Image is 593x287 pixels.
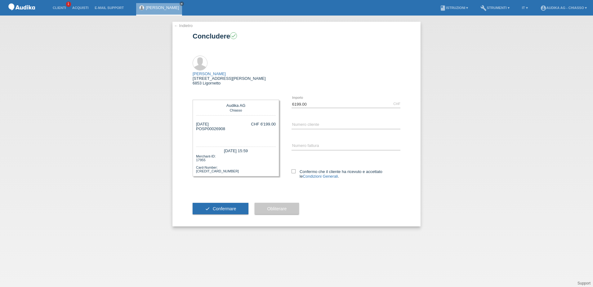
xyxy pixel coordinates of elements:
[519,6,531,10] a: IT ▾
[255,203,299,215] button: Obliterare
[193,203,248,215] button: check Confermare
[180,2,183,5] i: close
[91,6,127,10] a: E-mail Support
[292,169,400,179] label: Confermo che il cliente ha ricevuto e accettato le .
[196,154,276,173] div: Merchant-ID: 17955 Card-Number: [CREDIT_CARD_NUMBER]
[540,5,546,11] i: account_circle
[437,6,471,10] a: bookIstruzioni ▾
[193,71,226,76] a: [PERSON_NAME]
[303,174,338,179] a: Condizioni Generali
[196,122,225,140] div: [DATE] POSP00026908
[193,32,400,40] h1: Concludere
[198,108,274,112] div: Chiasso
[205,206,210,211] i: check
[50,6,69,10] a: Clienti
[393,102,400,106] div: CHF
[480,5,487,11] i: build
[146,5,179,10] a: [PERSON_NAME]
[213,206,236,211] span: Confermare
[193,71,266,85] div: [STREET_ADDRESS][PERSON_NAME] 6853 Ligornetto
[196,147,276,154] div: [DATE] 15:59
[577,281,591,285] a: Support
[180,2,184,6] a: close
[231,33,236,39] i: check
[69,6,92,10] a: Acquisti
[440,5,446,11] i: book
[174,23,193,28] a: ← Indietro
[267,206,287,211] span: Obliterare
[477,6,512,10] a: buildStrumenti ▾
[6,12,37,17] a: POS — MF Group
[251,122,276,126] div: CHF 6'199.00
[66,2,71,7] span: 1
[198,103,274,108] div: Audika AG
[537,6,590,10] a: account_circleAudika AG - Chiasso ▾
